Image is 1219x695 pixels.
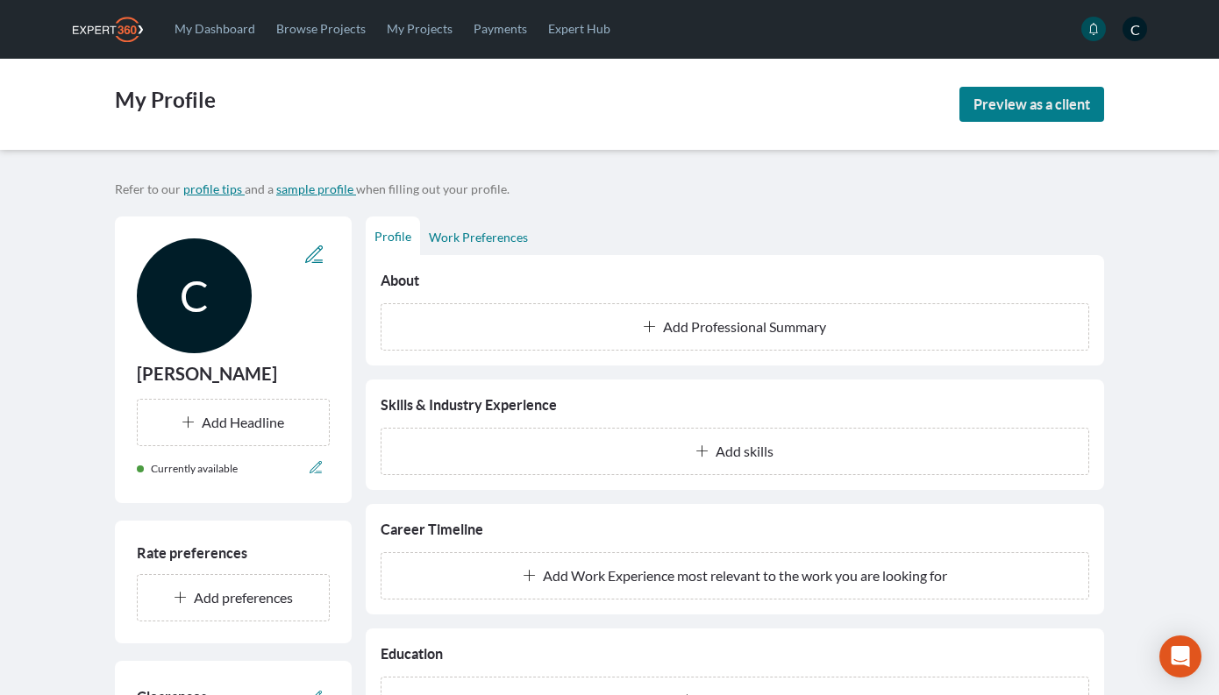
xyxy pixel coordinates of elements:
[644,321,656,333] svg: icon
[115,181,510,196] span: Refer to our and a when filling out your profile.
[381,303,1089,351] button: Add Professional Summary
[381,270,419,291] span: About
[152,589,315,606] div: Add preferences
[137,399,330,446] button: Add Headline
[396,443,1074,460] div: Add skills
[696,445,709,457] svg: icon
[305,245,323,263] svg: Change profile picture
[183,181,245,196] a: profile tips
[396,567,1074,585] div: Add Work Experience most relevant to the work you are looking for
[182,416,195,429] svg: icon
[1123,17,1147,41] span: C
[396,318,1074,336] div: Add Professional Summary
[175,592,187,604] svg: icon
[420,220,537,255] button: Work Preferences
[973,96,1090,112] span: Preview as a client
[381,428,1089,475] button: Add skills
[1159,635,1201,677] div: Open Intercom Messenger
[381,552,1089,599] button: Add Work Experience most relevant to the work you are looking for
[381,394,557,415] span: Skills & Industry Experience
[381,643,443,664] span: Education
[959,87,1104,122] a: Preview as a client
[115,87,216,122] h3: My Profile
[381,519,483,540] span: Career Timeline
[524,570,536,582] svg: icon
[73,17,143,42] img: Expert360
[137,545,247,561] span: Rate preferences
[429,230,528,245] span: Work Preferences
[1087,23,1100,35] svg: icon
[151,462,238,475] span: Currently available
[137,574,330,621] button: Add preferences
[137,238,252,353] span: C
[276,181,356,196] a: sample profile
[310,461,322,473] svg: Edit availability information
[137,360,277,388] h3: [PERSON_NAME]
[152,414,315,431] div: Add Headline
[374,229,411,244] span: Profile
